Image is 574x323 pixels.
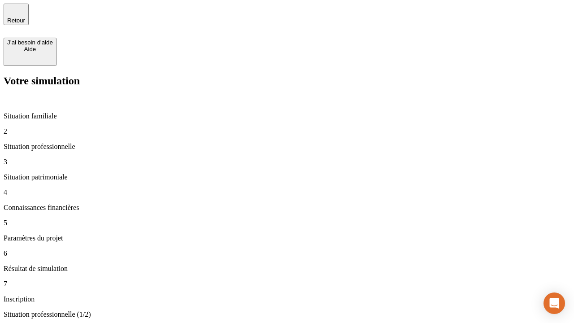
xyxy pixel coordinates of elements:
p: Résultat de simulation [4,265,570,273]
div: J’ai besoin d'aide [7,39,53,46]
p: 3 [4,158,570,166]
button: Retour [4,4,29,25]
p: 7 [4,280,570,288]
p: 5 [4,219,570,227]
p: Situation patrimoniale [4,173,570,181]
h2: Votre simulation [4,75,570,87]
p: Connaissances financières [4,204,570,212]
p: 4 [4,188,570,196]
p: 6 [4,249,570,258]
p: Situation familiale [4,112,570,120]
button: J’ai besoin d'aideAide [4,38,57,66]
p: Situation professionnelle (1/2) [4,310,570,319]
p: Situation professionnelle [4,143,570,151]
p: 2 [4,127,570,135]
div: Aide [7,46,53,52]
p: Paramètres du projet [4,234,570,242]
span: Retour [7,17,25,24]
div: Open Intercom Messenger [544,292,565,314]
p: Inscription [4,295,570,303]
